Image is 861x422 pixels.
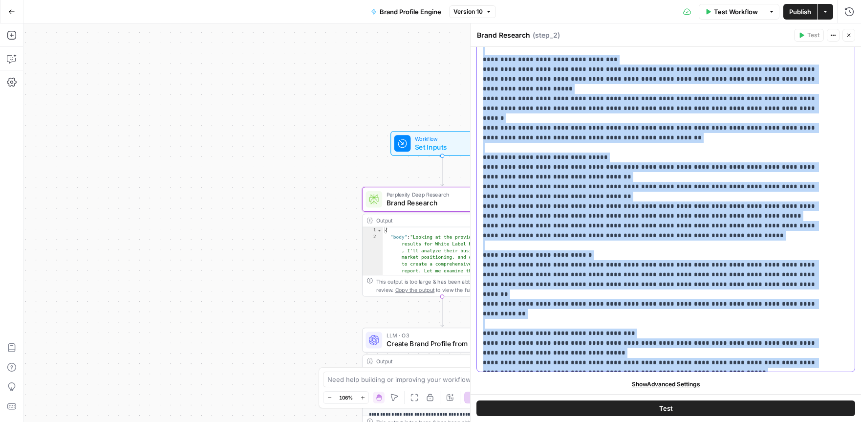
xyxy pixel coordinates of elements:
span: Test Workflow [714,7,758,17]
button: Brand Profile Engine [365,4,447,20]
span: Copy the output [395,287,434,293]
span: LLM · O3 [387,331,494,339]
div: This output is too large & has been abbreviated for review. to view the full content. [376,277,518,294]
span: ( step_2 ) [533,30,560,40]
div: Perplexity Deep ResearchBrand ResearchStep 2Output{ "body":"Looking at the provided search result... [362,187,522,296]
span: Workflow [415,134,466,143]
span: Perplexity Deep Research [387,191,494,199]
button: Test [476,400,855,416]
g: Edge from start to step_2 [441,156,444,186]
span: Brand Research [387,198,494,208]
button: Test [794,29,824,42]
span: Brand Profile Engine [380,7,441,17]
div: WorkflowSet InputsInputs [362,131,522,156]
span: Create Brand Profile from Research [387,338,494,349]
span: Test [807,31,819,40]
textarea: Brand Research [477,30,530,40]
span: Publish [789,7,811,17]
span: Show Advanced Settings [632,380,700,389]
span: Test [659,403,673,413]
span: Version 10 [453,7,483,16]
div: 1 [363,227,383,234]
button: Publish [783,4,817,20]
span: Set Inputs [415,142,466,152]
g: Edge from step_2 to step_3 [441,297,444,327]
button: Version 10 [449,5,496,18]
div: Output [376,357,494,365]
span: Toggle code folding, rows 1 through 3 [377,227,383,234]
button: Test Workflow [699,4,764,20]
div: Output [376,217,494,225]
span: 106% [339,394,353,401]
